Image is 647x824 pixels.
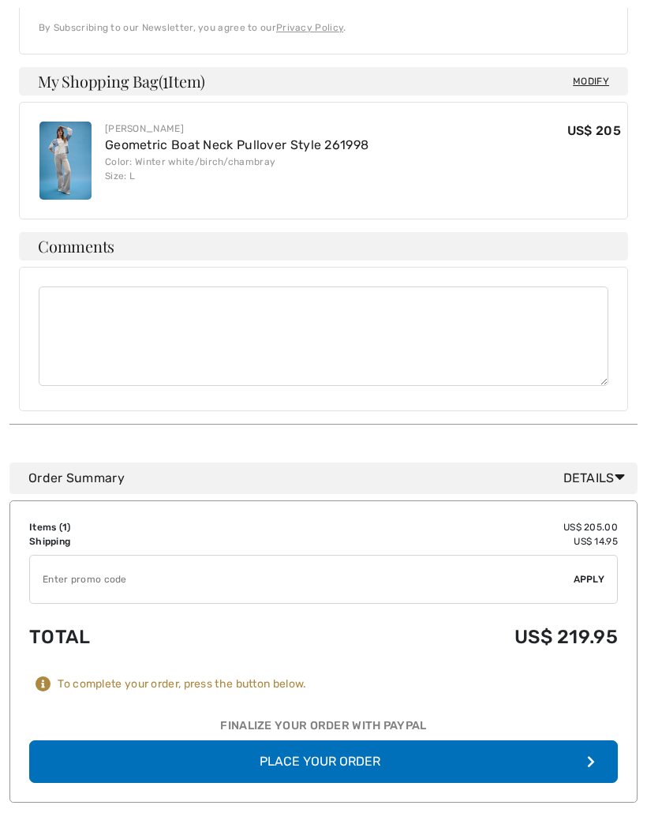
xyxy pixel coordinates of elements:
input: Promo code [30,556,574,604]
td: Shipping [29,535,248,549]
button: Place Your Order [29,741,618,784]
span: Details [563,470,631,489]
div: Color: Winter white/birch/chambray Size: L [105,155,368,184]
h4: My Shopping Bag [19,68,628,96]
span: 1 [163,70,168,91]
img: Geometric Boat Neck Pullover Style 261998 [39,122,92,200]
td: US$ 205.00 [248,521,618,535]
span: 1 [62,522,67,534]
div: Finalize Your Order with PayPal [29,718,618,742]
td: Total [29,611,248,665]
td: US$ 14.95 [248,535,618,549]
td: US$ 219.95 [248,611,618,665]
div: [PERSON_NAME] [105,122,368,137]
span: Modify [573,74,609,90]
textarea: Comments [39,287,608,387]
div: To complete your order, press the button below. [58,678,306,692]
h4: Comments [19,233,628,261]
span: ( Item) [159,71,205,92]
span: US$ 205 [567,124,621,139]
div: Order Summary [28,470,631,489]
a: Privacy Policy [276,23,343,34]
td: Items ( ) [29,521,248,535]
span: Apply [574,573,605,587]
div: By Subscribing to our Newsletter, you agree to our . [39,21,608,36]
a: Geometric Boat Neck Pullover Style 261998 [105,138,368,153]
